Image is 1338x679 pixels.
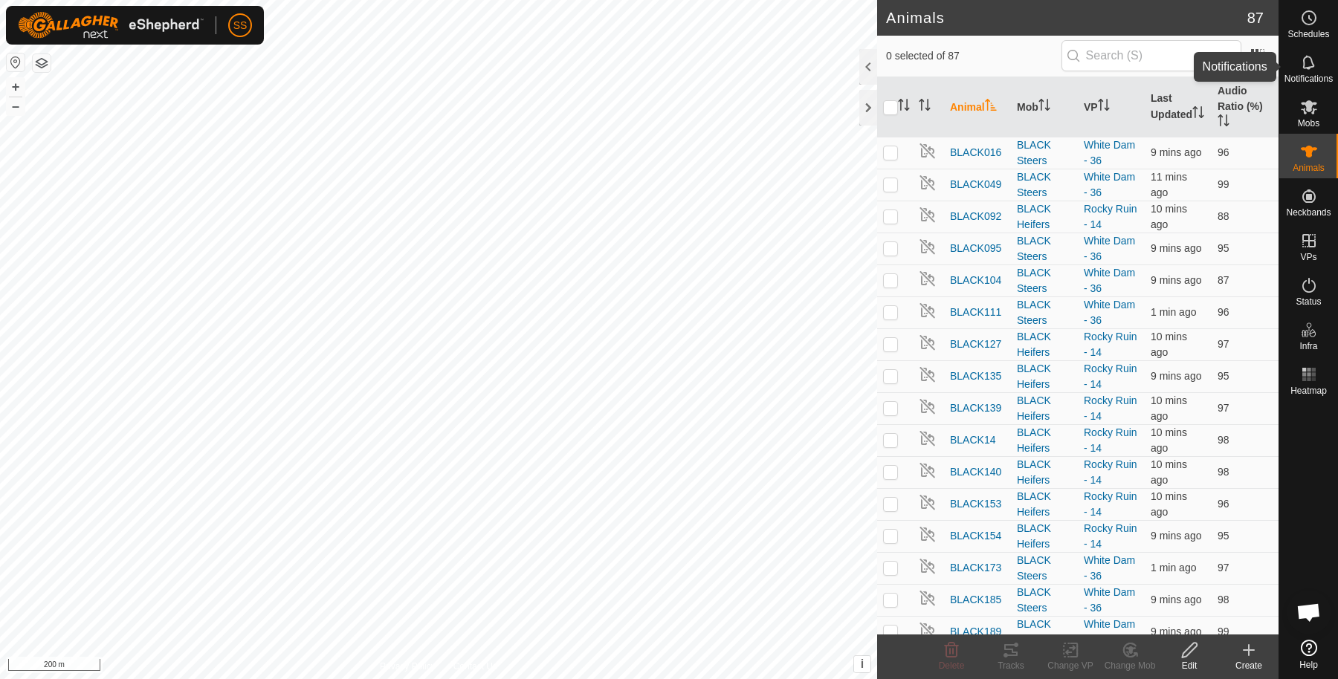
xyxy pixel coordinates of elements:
[1084,618,1135,646] a: White Dam - 36
[886,9,1247,27] h2: Animals
[919,206,937,224] img: returning off
[919,461,937,479] img: returning off
[1218,466,1229,478] span: 98
[950,464,1001,480] span: BLACK140
[950,305,1001,320] span: BLACK111
[1151,203,1187,230] span: 12 Sept 2025, 11:14 am
[1145,77,1212,137] th: Last Updated
[950,624,1001,640] span: BLACK189
[1299,660,1318,669] span: Help
[950,496,1001,512] span: BLACK153
[1218,498,1229,510] span: 96
[1084,235,1135,262] a: White Dam - 36
[950,337,1001,352] span: BLACK127
[1218,146,1229,158] span: 96
[1151,530,1201,542] span: 12 Sept 2025, 11:15 am
[1218,370,1229,382] span: 95
[1151,331,1187,358] span: 12 Sept 2025, 11:14 am
[1084,426,1137,454] a: Rocky Ruin - 14
[886,48,1061,64] span: 0 selected of 87
[919,142,937,160] img: returning off
[1017,169,1072,201] div: BLACK Steers
[1017,553,1072,584] div: BLACK Steers
[1017,617,1072,648] div: BLACK Steers
[1219,659,1279,672] div: Create
[919,429,937,447] img: returning off
[1298,119,1319,128] span: Mobs
[1100,659,1160,672] div: Change Mob
[1151,146,1201,158] span: 12 Sept 2025, 11:15 am
[1287,30,1329,39] span: Schedules
[1084,586,1135,614] a: White Dam - 36
[380,660,436,673] a: Privacy Policy
[1218,626,1229,637] span: 99
[1218,338,1229,350] span: 97
[1017,233,1072,264] div: BLACK Steers
[1017,201,1072,233] div: BLACK Heifers
[1192,108,1204,120] p-sorticon: Activate to sort
[1078,77,1145,137] th: VP
[919,493,937,511] img: returning off
[7,53,25,71] button: Reset Map
[919,270,937,287] img: returning off
[981,659,1041,672] div: Tracks
[1084,139,1135,166] a: White Dam - 36
[1084,331,1137,358] a: Rocky Ruin - 14
[1038,101,1050,113] p-sorticon: Activate to sort
[1017,585,1072,616] div: BLACK Steers
[1017,521,1072,552] div: BLACK Heifers
[950,432,995,448] span: BLACK14
[1218,178,1229,190] span: 99
[1296,297,1321,306] span: Status
[1218,306,1229,318] span: 96
[950,273,1001,288] span: BLACK104
[919,101,931,113] p-sorticon: Activate to sort
[1218,402,1229,414] span: 97
[1300,253,1316,261] span: VPs
[919,525,937,543] img: returning off
[950,368,1001,384] span: BLACK135
[1084,203,1137,230] a: Rocky Ruin - 14
[1098,101,1110,113] p-sorticon: Activate to sort
[1151,490,1187,518] span: 12 Sept 2025, 11:14 am
[1084,363,1137,390] a: Rocky Ruin - 14
[1286,208,1331,217] span: Neckbands
[1061,40,1241,71] input: Search (S)
[1218,274,1229,286] span: 87
[950,592,1001,608] span: BLACK185
[939,660,965,671] span: Delete
[1151,242,1201,254] span: 12 Sept 2025, 11:15 am
[1084,267,1135,294] a: White Dam - 36
[1084,299,1135,326] a: White Dam - 36
[919,621,937,639] img: returning off
[1218,242,1229,254] span: 95
[1084,171,1135,198] a: White Dam - 36
[1084,554,1135,582] a: White Dam - 36
[1017,425,1072,456] div: BLACK Heifers
[950,145,1001,160] span: BLACK016
[1017,329,1072,360] div: BLACK Heifers
[1017,393,1072,424] div: BLACK Heifers
[919,557,937,575] img: returning off
[1084,522,1137,550] a: Rocky Ruin - 14
[1299,342,1317,351] span: Infra
[1017,137,1072,169] div: BLACK Steers
[1011,77,1078,137] th: Mob
[1151,458,1187,486] span: 12 Sept 2025, 11:14 am
[1290,386,1327,395] span: Heatmap
[854,656,870,672] button: i
[453,660,497,673] a: Contact Us
[950,241,1001,256] span: BLACK095
[1151,426,1187,454] span: 12 Sept 2025, 11:14 am
[898,101,910,113] p-sorticon: Activate to sort
[1218,594,1229,605] span: 98
[7,78,25,96] button: +
[950,400,1001,416] span: BLACK139
[1017,361,1072,392] div: BLACK Heifers
[7,97,25,115] button: –
[1151,370,1201,382] span: 12 Sept 2025, 11:15 am
[1151,171,1187,198] span: 12 Sept 2025, 11:13 am
[1279,634,1338,675] a: Help
[1151,274,1201,286] span: 12 Sept 2025, 11:15 am
[950,560,1001,576] span: BLACK173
